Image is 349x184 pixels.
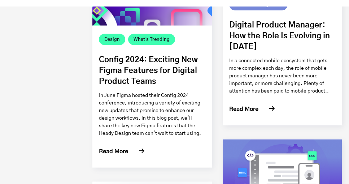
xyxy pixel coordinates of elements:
[99,149,146,154] a: Read More
[99,34,125,45] a: Design
[229,58,329,94] a: In a connected mobile ecosystem that gets more complex each day, the role of mobile product manag...
[229,106,276,112] a: Read More
[99,56,198,85] a: Config 2024: Exciting New Figma Features for Digital Product Teams
[99,93,201,136] a: In June Figma hosted their Config 2024 conference, introducing a variety of exciting new updates ...
[229,21,330,51] a: Digital Product Manager: How the Role Is Evolving in [DATE]
[128,34,175,45] a: What's Trending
